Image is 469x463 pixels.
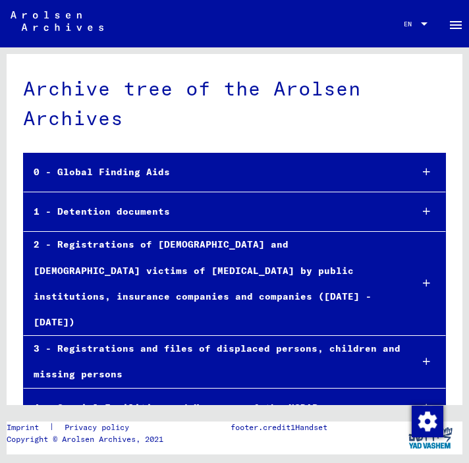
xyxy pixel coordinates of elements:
span: EN [404,20,418,28]
div: 4 - Special Facilities and Measures of the NSDAP [24,395,400,421]
font: | [49,422,54,433]
a: Imprint [7,422,49,433]
div: 2 - Registrations of [DEMOGRAPHIC_DATA] and [DEMOGRAPHIC_DATA] victims of [MEDICAL_DATA] by publi... [24,232,400,335]
mat-icon: Side nav toggle icon [448,17,464,33]
div: 0 - Global Finding Aids [24,159,400,185]
div: 1 - Detention documents [24,199,400,225]
a: Privacy policy [54,422,145,433]
p: footer.credit1Handset [231,422,327,433]
img: yv_logo.png [406,422,455,454]
div: 3 - Registrations and files of displaced persons, children and missing persons [24,336,400,387]
div: Archive tree of the Arolsen Archives [23,74,446,133]
img: Zustimmung ändern [412,406,443,437]
img: Arolsen_neg.svg [11,11,103,31]
p: Copyright © Arolsen Archives, 2021 [7,433,163,445]
button: Toggle sidenav [443,11,469,37]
